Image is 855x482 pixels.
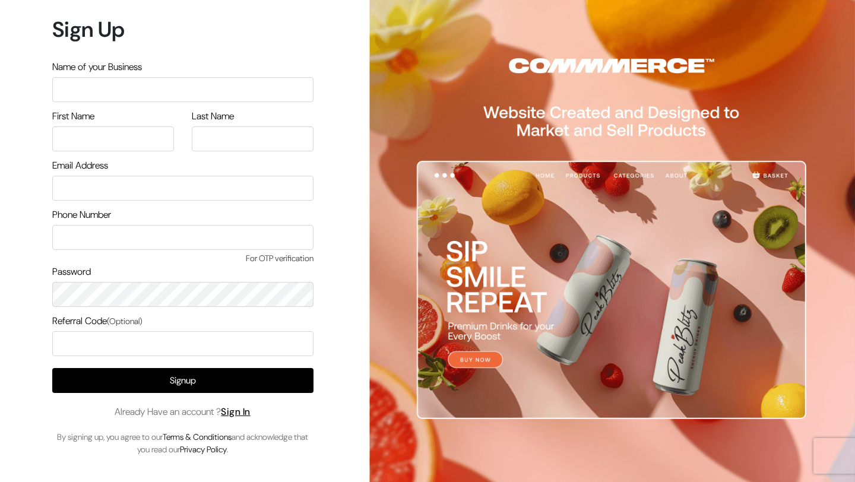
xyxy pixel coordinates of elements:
h1: Sign Up [52,17,313,42]
span: (Optional) [107,316,142,326]
label: Referral Code [52,314,142,328]
button: Signup [52,368,313,393]
label: Name of your Business [52,60,142,74]
label: Last Name [192,109,234,123]
label: Email Address [52,158,108,173]
label: First Name [52,109,94,123]
a: Privacy Policy [180,444,227,455]
span: Already Have an account ? [115,405,251,419]
p: By signing up, you agree to our and acknowledge that you read our . [52,431,313,456]
span: For OTP verification [52,252,313,265]
a: Sign In [221,405,251,418]
label: Password [52,265,91,279]
label: Phone Number [52,208,111,222]
a: Terms & Conditions [163,432,232,442]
